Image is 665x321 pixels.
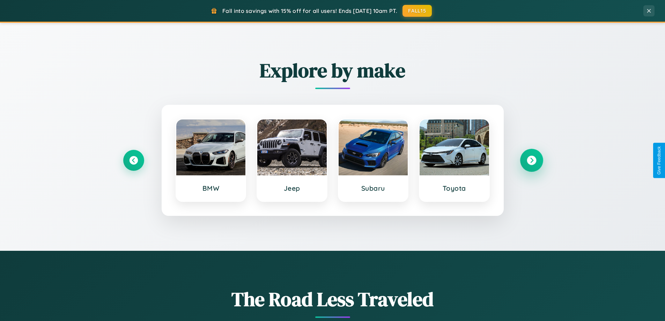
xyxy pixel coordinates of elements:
[123,286,542,313] h1: The Road Less Traveled
[222,7,397,14] span: Fall into savings with 15% off for all users! Ends [DATE] 10am PT.
[427,184,482,192] h3: Toyota
[183,184,239,192] h3: BMW
[346,184,401,192] h3: Subaru
[402,5,432,17] button: FALL15
[264,184,320,192] h3: Jeep
[657,146,662,175] div: Give Feedback
[123,57,542,84] h2: Explore by make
